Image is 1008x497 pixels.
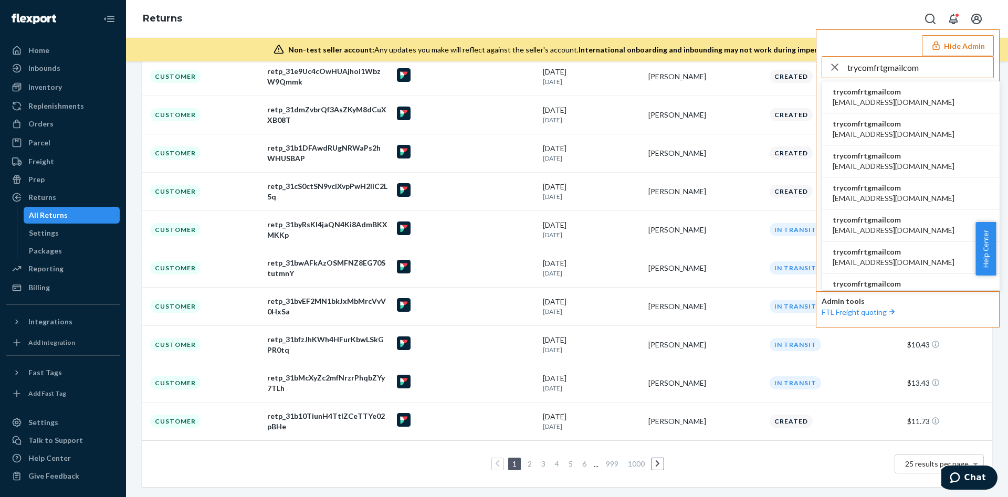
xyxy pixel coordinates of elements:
[28,282,50,293] div: Billing
[543,143,640,163] div: [DATE]
[648,301,761,312] div: [PERSON_NAME]
[6,79,120,96] a: Inventory
[543,269,640,278] p: [DATE]
[28,435,83,446] div: Talk to Support
[822,308,897,316] a: FTL Freight quoting
[267,334,388,355] div: retp_31bfzJhKWh4HFurKbwLSkGPR0tq
[150,415,201,428] div: Customer
[28,417,58,428] div: Settings
[943,8,964,29] button: Open notifications
[770,108,813,121] div: Created
[6,432,120,449] button: Talk to Support
[579,45,850,54] span: International onboarding and inbounding may not work during impersonation.
[966,8,987,29] button: Open account menu
[833,183,954,193] span: trycomfrtgmailcom
[833,193,954,204] span: [EMAIL_ADDRESS][DOMAIN_NAME]
[770,223,821,236] div: In Transit
[905,459,969,468] span: 25 results per page
[833,129,954,140] span: [EMAIL_ADDRESS][DOMAIN_NAME]
[28,471,79,481] div: Give Feedback
[12,14,56,24] img: Flexport logo
[267,296,388,317] div: retp_31bvEF2MN1bkJxMbMrcVvV0HxSa
[833,247,954,257] span: trycomfrtgmailcom
[941,466,997,492] iframe: Opens a widget where you can chat to one of our agents
[6,334,120,351] a: Add Integration
[833,289,954,300] span: [EMAIL_ADDRESS][DOMAIN_NAME]
[28,101,84,111] div: Replenishments
[543,373,640,393] div: [DATE]
[543,335,640,354] div: [DATE]
[28,338,75,347] div: Add Integration
[24,225,120,241] a: Settings
[922,35,994,56] button: Hide Admin
[267,373,388,394] div: retp_31bMcXyZc2mfNrzrPhqbZYy7TLh
[150,223,201,236] div: Customer
[770,146,813,160] div: Created
[593,458,599,470] li: ...
[833,97,954,108] span: [EMAIL_ADDRESS][DOMAIN_NAME]
[6,385,120,402] a: Add Fast Tag
[543,384,640,393] p: [DATE]
[833,87,954,97] span: trycomfrtgmailcom
[648,378,761,388] div: [PERSON_NAME]
[28,263,64,274] div: Reporting
[833,225,954,236] span: [EMAIL_ADDRESS][DOMAIN_NAME]
[6,279,120,296] a: Billing
[543,67,640,86] div: [DATE]
[6,468,120,484] button: Give Feedback
[543,77,640,86] p: [DATE]
[833,161,954,172] span: [EMAIL_ADDRESS][DOMAIN_NAME]
[604,459,621,468] a: Page 999
[6,98,120,114] a: Replenishments
[28,174,45,185] div: Prep
[526,459,534,468] a: Page 2
[28,63,60,73] div: Inbounds
[543,182,640,201] div: [DATE]
[580,459,589,468] a: Page 6
[543,307,640,316] p: [DATE]
[288,45,850,55] div: Any updates you make will reflect against the seller's account.
[6,189,120,206] a: Returns
[543,345,640,354] p: [DATE]
[28,316,72,327] div: Integrations
[833,215,954,225] span: trycomfrtgmailcom
[267,143,388,164] div: retp_31b1DFAwdRUgNRWaPs2hWHUSBAP
[28,138,50,148] div: Parcel
[903,364,992,402] td: $13.43
[6,260,120,277] a: Reporting
[29,210,68,220] div: All Returns
[770,300,821,313] div: In Transit
[543,105,640,124] div: [DATE]
[150,300,201,313] div: Customer
[903,325,992,364] td: $10.43
[833,257,954,268] span: [EMAIL_ADDRESS][DOMAIN_NAME]
[648,110,761,120] div: [PERSON_NAME]
[543,230,640,239] p: [DATE]
[28,45,49,56] div: Home
[648,416,761,427] div: [PERSON_NAME]
[648,340,761,350] div: [PERSON_NAME]
[6,364,120,381] button: Fast Tags
[6,171,120,188] a: Prep
[566,459,575,468] a: Page 5
[24,207,120,224] a: All Returns
[150,70,201,83] div: Customer
[267,411,388,432] div: retp_31b10TiunH4TtIZCeTTYe02pBHe
[770,338,821,351] div: In Transit
[543,115,640,124] p: [DATE]
[28,156,54,167] div: Freight
[6,115,120,132] a: Orders
[267,104,388,125] div: retp_31dmZvbrQf3AsZKyM8dCuXXB08T
[150,261,201,274] div: Customer
[847,57,993,78] input: Search or paste seller ID
[28,82,62,92] div: Inventory
[770,70,813,83] div: Created
[267,258,388,279] div: retp_31bwAFkAzOSMFNZ8EG70StutmnY
[267,219,388,240] div: retp_31byRsKI4jaQN4Ki8AdmBKXMKKp
[24,242,120,259] a: Packages
[6,153,120,170] a: Freight
[920,8,941,29] button: Open Search Box
[770,185,813,198] div: Created
[6,414,120,431] a: Settings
